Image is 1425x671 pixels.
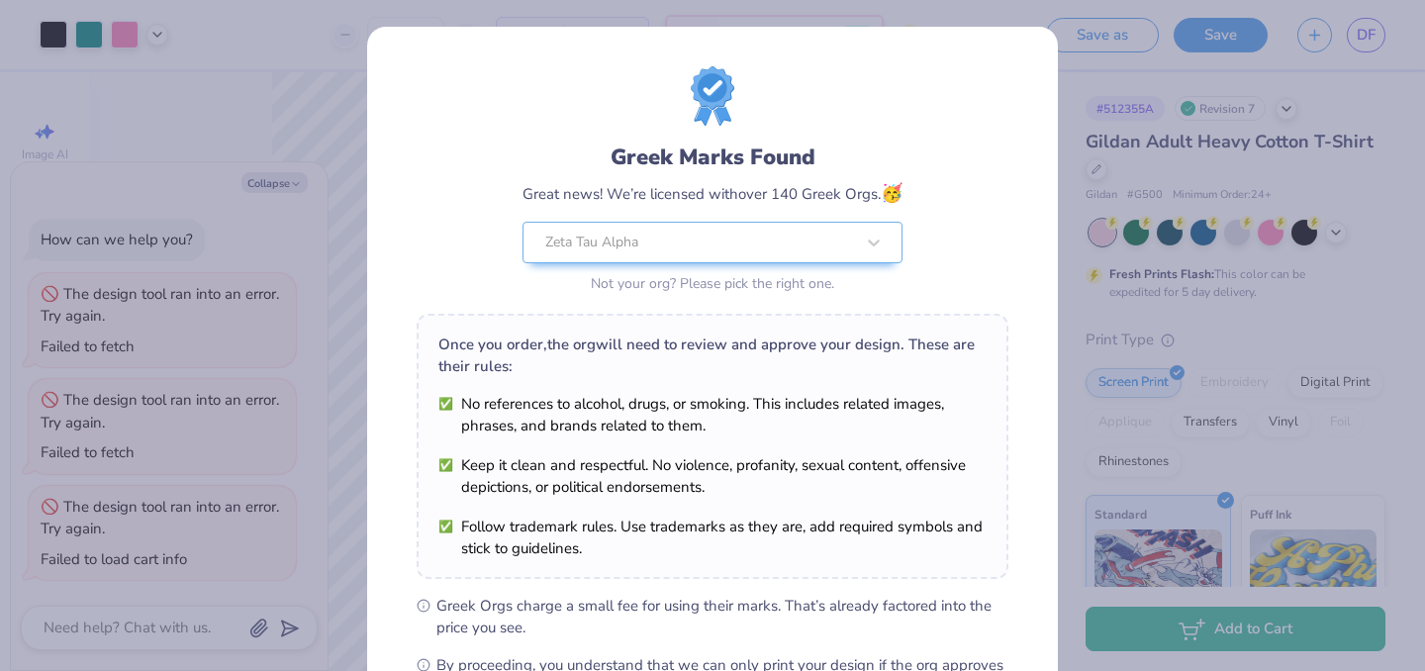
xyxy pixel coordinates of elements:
[691,66,734,126] img: license-marks-badge.png
[438,516,987,559] li: Follow trademark rules. Use trademarks as they are, add required symbols and stick to guidelines.
[438,334,987,377] div: Once you order, the org will need to review and approve your design. These are their rules:
[438,454,987,498] li: Keep it clean and respectful. No violence, profanity, sexual content, offensive depictions, or po...
[881,181,902,205] span: 🥳
[438,393,987,436] li: No references to alcohol, drugs, or smoking. This includes related images, phrases, and brands re...
[522,142,902,173] div: Greek Marks Found
[522,273,902,294] div: Not your org? Please pick the right one.
[436,595,1008,638] span: Greek Orgs charge a small fee for using their marks. That’s already factored into the price you see.
[522,180,902,207] div: Great news! We’re licensed with over 140 Greek Orgs.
